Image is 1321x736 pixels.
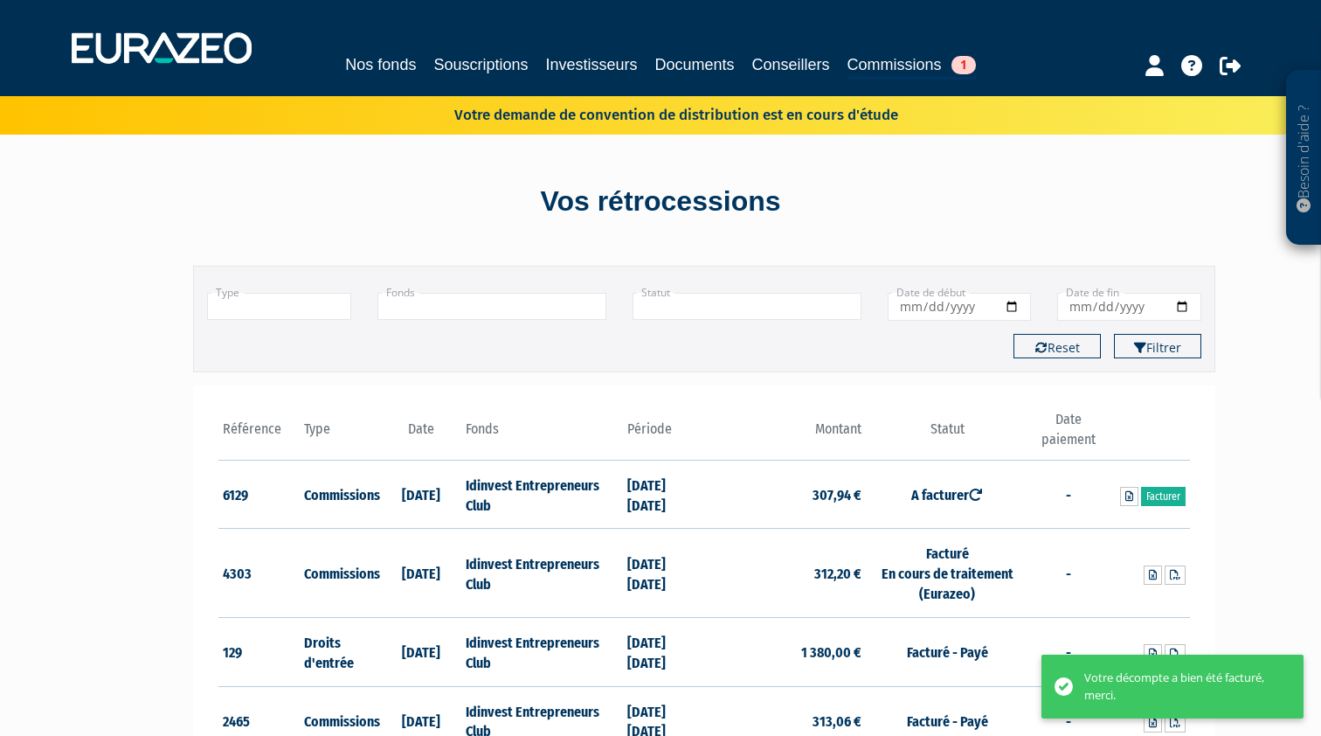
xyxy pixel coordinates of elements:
[1141,487,1186,506] a: Facturer
[300,617,381,686] td: Droits d'entrée
[704,460,866,529] td: 307,94 €
[704,410,866,460] th: Montant
[300,529,381,618] td: Commissions
[1028,529,1110,618] td: -
[866,617,1027,686] td: Facturé - Payé
[461,460,623,529] td: Idinvest Entrepreneurs Club
[380,460,461,529] td: [DATE]
[704,617,866,686] td: 1 380,00 €
[1294,80,1314,237] p: Besoin d'aide ?
[218,460,300,529] td: 6129
[847,52,976,80] a: Commissions1
[461,529,623,618] td: Idinvest Entrepreneurs Club
[1028,460,1110,529] td: -
[380,410,461,460] th: Date
[1114,334,1201,358] button: Filtrer
[300,410,381,460] th: Type
[623,529,704,618] td: [DATE] [DATE]
[704,529,866,618] td: 312,20 €
[866,529,1027,618] td: Facturé En cours de traitement (Eurazeo)
[866,460,1027,529] td: A facturer
[969,488,983,502] i: Ré-ouvert le 14/10/2025
[623,617,704,686] td: [DATE] [DATE]
[218,617,300,686] td: 129
[300,460,381,529] td: Commissions
[1013,334,1101,358] button: Reset
[951,56,976,74] span: 1
[866,410,1027,460] th: Statut
[345,52,416,77] a: Nos fonds
[433,52,528,77] a: Souscriptions
[752,52,830,77] a: Conseillers
[380,617,461,686] td: [DATE]
[404,101,898,126] p: Votre demande de convention de distribution est en cours d'étude
[545,52,637,77] a: Investisseurs
[655,52,735,77] a: Documents
[380,529,461,618] td: [DATE]
[1028,617,1110,686] td: -
[163,182,1158,222] div: Vos rétrocessions
[1028,410,1110,460] th: Date paiement
[461,410,623,460] th: Fonds
[623,410,704,460] th: Période
[461,617,623,686] td: Idinvest Entrepreneurs Club
[623,460,704,529] td: [DATE] [DATE]
[218,529,300,618] td: 4303
[1084,670,1277,704] div: Votre décompte a bien été facturé, merci.
[218,410,300,460] th: Référence
[72,32,252,64] img: 1732889491-logotype_eurazeo_blanc_rvb.png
